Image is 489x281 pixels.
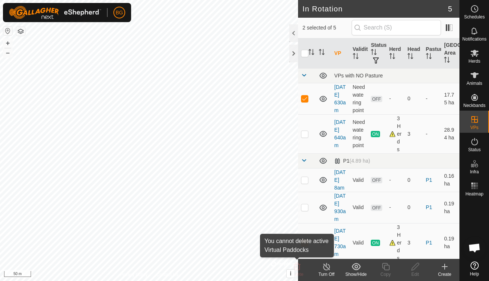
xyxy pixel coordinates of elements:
[465,192,483,196] span: Heatmap
[350,114,368,153] td: Need watering point
[350,223,368,262] td: Valid
[389,115,402,153] div: 3 Herds
[404,83,423,114] td: 0
[426,177,432,183] a: P1
[9,6,101,19] img: Gallagher Logo
[400,271,430,278] div: Edit
[404,192,423,223] td: 0
[350,38,368,69] th: Validity
[462,37,486,41] span: Notifications
[441,38,459,69] th: [GEOGRAPHIC_DATA] Area
[407,54,413,60] p-sorticon: Activate to sort
[470,170,479,174] span: Infra
[349,158,370,164] span: (4.89 ha)
[3,39,12,48] button: +
[334,119,346,148] a: [DATE] 640am
[389,54,395,60] p-sorticon: Activate to sort
[350,192,368,223] td: Valid
[463,103,485,108] span: Neckbands
[371,271,400,278] div: Copy
[302,24,352,32] span: 2 selected of 5
[156,271,178,278] a: Contact Us
[468,148,481,152] span: Status
[371,240,380,246] span: ON
[371,131,380,137] span: ON
[334,228,346,257] a: [DATE] 730am
[350,83,368,114] td: Need watering point
[3,48,12,57] button: –
[468,59,480,63] span: Herds
[389,223,402,262] div: 3 Herds
[350,168,368,192] td: Valid
[441,114,459,153] td: 28.94 ha
[334,193,346,222] a: [DATE] 930am
[334,73,456,79] div: VPs with NO Pasture
[404,168,423,192] td: 0
[448,3,452,14] span: 5
[470,125,478,130] span: VPs
[308,50,314,56] p-sorticon: Activate to sort
[389,95,402,103] div: -
[389,176,402,184] div: -
[302,4,448,13] h2: In Rotation
[353,54,359,60] p-sorticon: Activate to sort
[441,83,459,114] td: 17.75 ha
[368,38,386,69] th: Status
[423,114,441,153] td: -
[430,271,459,278] div: Create
[423,38,441,69] th: Pasture
[441,223,459,262] td: 0.19 ha
[341,271,371,278] div: Show/Hide
[404,223,423,262] td: 3
[120,271,148,278] a: Privacy Policy
[466,81,482,86] span: Animals
[426,240,432,246] a: P1
[371,96,382,102] span: OFF
[331,38,350,69] th: VP
[319,50,325,56] p-sorticon: Activate to sort
[371,50,377,56] p-sorticon: Activate to sort
[389,204,402,211] div: -
[334,84,346,113] a: [DATE] 630am
[287,270,295,278] button: i
[460,259,489,279] a: Help
[441,192,459,223] td: 0.19 ha
[3,27,12,35] button: Reset Map
[470,272,479,276] span: Help
[426,54,432,60] p-sorticon: Activate to sort
[290,270,291,277] span: i
[16,27,25,36] button: Map Layers
[116,9,123,17] span: BG
[312,271,341,278] div: Turn Off
[464,237,486,259] a: Open chat
[371,177,382,183] span: OFF
[334,158,370,164] div: P1
[426,204,432,210] a: P1
[441,168,459,192] td: 0.16 ha
[334,169,346,191] a: [DATE] 8am
[464,15,485,19] span: Schedules
[404,38,423,69] th: Head
[444,58,450,64] p-sorticon: Activate to sort
[386,38,405,69] th: Herd
[371,205,382,211] span: OFF
[352,20,441,35] input: Search (S)
[423,83,441,114] td: -
[404,114,423,153] td: 3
